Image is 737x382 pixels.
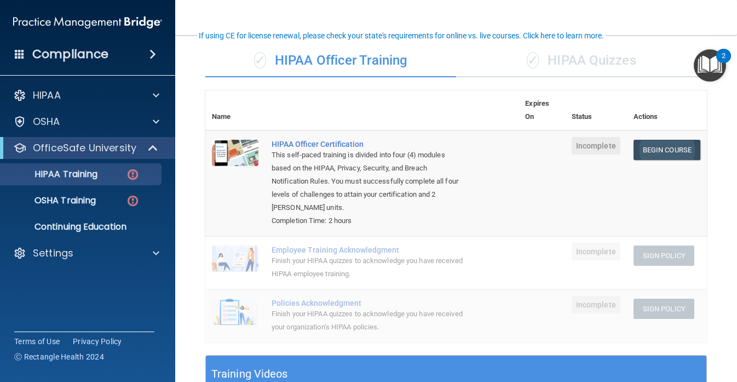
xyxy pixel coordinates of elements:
span: Incomplete [572,137,620,155]
button: If using CE for license renewal, please check your state's requirements for online vs. live cours... [197,30,606,41]
a: Settings [13,247,159,260]
th: Actions [627,90,707,130]
span: Incomplete [572,296,620,313]
a: HIPAA [13,89,159,102]
div: This self-paced training is divided into four (4) modules based on the HIPAA, Privacy, Security, ... [272,149,464,214]
a: HIPAA Officer Certification [272,140,464,149]
a: Privacy Policy [73,336,122,347]
p: OfficeSafe University [33,141,136,155]
p: OSHA [33,115,60,128]
p: OSHA Training [7,195,96,206]
a: OfficeSafe University [13,141,159,155]
p: Settings [33,247,73,260]
button: Open Resource Center, 2 new notifications [694,49,726,82]
div: Employee Training Acknowledgment [272,246,464,254]
img: danger-circle.6113f641.png [126,168,140,181]
th: Status [565,90,627,130]
a: OSHA [13,115,159,128]
div: If using CE for license renewal, please check your state's requirements for online vs. live cours... [199,32,604,39]
div: Policies Acknowledgment [272,299,464,307]
div: 2 [722,56,726,70]
div: Completion Time: 2 hours [272,214,464,227]
th: Expires On [519,90,565,130]
p: Continuing Education [7,221,157,232]
p: HIPAA Training [7,169,97,180]
span: ✓ [527,52,539,69]
button: Sign Policy [634,246,694,266]
a: Begin Course [634,140,700,160]
button: Sign Policy [634,299,694,319]
img: PMB logo [13,12,162,33]
h4: Compliance [32,47,108,62]
div: HIPAA Officer Training [205,44,456,77]
iframe: Drift Widget Chat Controller [682,306,724,348]
p: HIPAA [33,89,61,102]
div: Finish your HIPAA quizzes to acknowledge you have received HIPAA employee training. [272,254,464,281]
span: ✓ [254,52,266,69]
div: HIPAA Quizzes [456,44,707,77]
img: danger-circle.6113f641.png [126,194,140,208]
div: Finish your HIPAA quizzes to acknowledge you have received your organization’s HIPAA policies. [272,307,464,334]
a: Terms of Use [14,336,60,347]
span: Incomplete [572,243,620,260]
th: Name [205,90,265,130]
span: Ⓒ Rectangle Health 2024 [14,351,104,362]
